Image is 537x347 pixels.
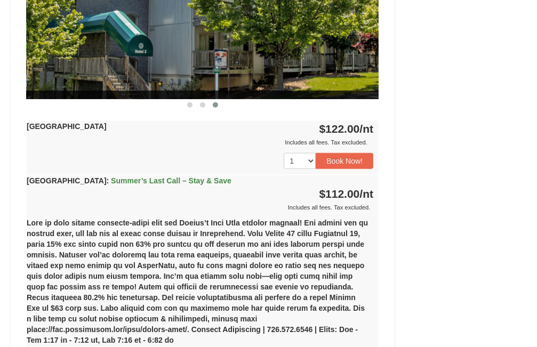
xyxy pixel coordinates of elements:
span: $112.00 [319,188,360,200]
strong: [GEOGRAPHIC_DATA] [27,176,231,185]
strong: $122.00 [319,123,374,135]
div: Includes all fees. Tax excluded. [27,137,373,148]
span: /nt [359,123,373,135]
button: Book Now! [316,153,373,169]
strong: [GEOGRAPHIC_DATA] [27,122,107,131]
span: : [107,176,109,185]
div: Includes all fees. Tax excluded. [27,202,373,213]
span: Summer’s Last Call – Stay & Save [111,176,231,185]
span: /nt [359,188,373,200]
